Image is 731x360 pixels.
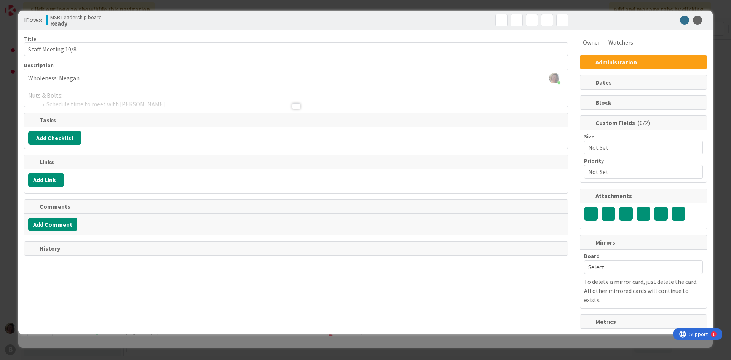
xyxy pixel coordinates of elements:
[24,35,36,42] label: Title
[40,157,554,166] span: Links
[28,218,77,231] button: Add Comment
[595,317,693,326] span: Metrics
[637,119,650,126] span: ( 0/2 )
[584,253,600,259] span: Board
[588,166,692,177] span: Not Set
[584,158,703,163] div: Priority
[595,78,693,87] span: Dates
[588,262,692,272] span: Select...
[40,244,554,253] span: History
[30,16,42,24] b: 2258
[28,173,64,187] button: Add Link
[40,115,554,125] span: Tasks
[608,38,633,47] span: Watchers
[28,131,81,145] button: Add Checklist
[588,142,692,153] span: Not Set
[50,20,102,26] b: Ready
[595,118,693,127] span: Custom Fields
[40,202,554,211] span: Comments
[24,62,54,69] span: Description
[595,98,693,107] span: Block
[583,38,600,47] span: Owner
[595,191,693,200] span: Attachments
[595,238,693,247] span: Mirrors
[584,277,703,304] p: To delete a mirror card, just delete the card. All other mirrored cards will continue to exists.
[50,14,102,20] span: MSB Leadership board
[549,73,560,83] img: kNie0WSz1rrQsgddM5JO8qitEA2osmnc.jpg
[595,58,693,67] span: Administration
[24,42,568,56] input: type card name here...
[16,1,35,10] span: Support
[40,3,41,9] div: 1
[584,134,703,139] div: Size
[28,74,564,83] p: Wholeness: Meagan
[24,16,42,25] span: ID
